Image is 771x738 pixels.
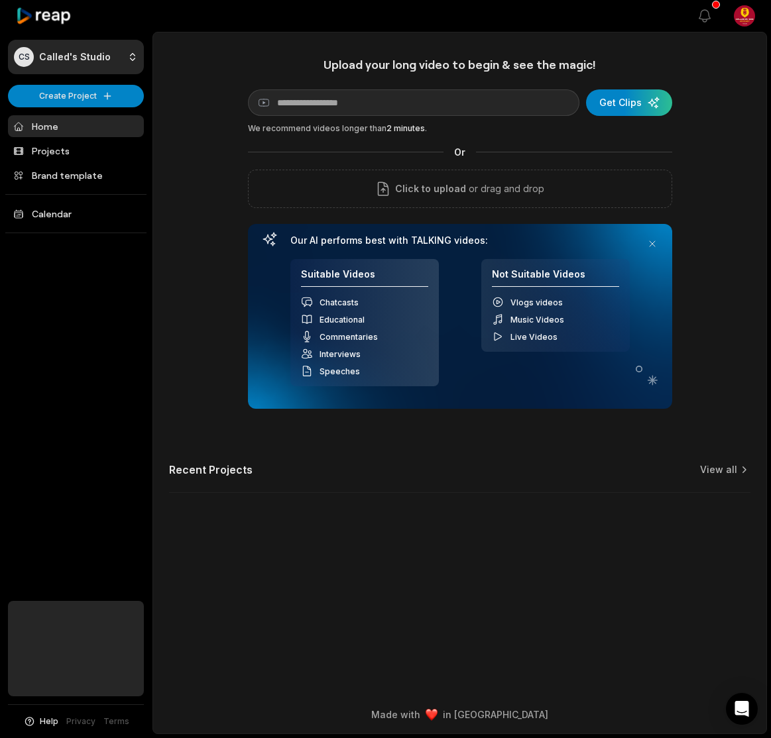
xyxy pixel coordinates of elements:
h2: Recent Projects [169,463,253,476]
a: Projects [8,140,144,162]
span: Chatcasts [320,297,359,307]
div: We recommend videos longer than . [248,123,672,134]
div: Made with in [GEOGRAPHIC_DATA] [165,708,754,721]
div: Open Intercom Messenger [726,693,758,725]
h1: Upload your long video to begin & see the magic! [248,57,672,72]
button: Help [23,715,58,727]
a: View all [700,463,737,476]
div: CS [14,47,34,67]
p: Called's Studio [39,51,111,63]
span: 2 minutes [386,123,425,133]
span: Commentaries [320,332,378,342]
span: Live Videos [510,332,558,342]
span: Interviews [320,349,361,359]
a: Privacy [66,715,95,727]
button: Create Project [8,85,144,107]
span: Or [444,145,476,159]
img: heart emoji [426,709,438,721]
a: Terms [103,715,129,727]
a: Calendar [8,203,144,225]
button: Get Clips [586,89,672,116]
h3: Our AI performs best with TALKING videos: [290,235,630,246]
span: Music Videos [510,315,564,325]
span: Help [40,715,58,727]
h4: Suitable Videos [301,268,428,288]
span: Speeches [320,366,360,376]
span: Educational [320,315,365,325]
a: Home [8,115,144,137]
span: Vlogs videos [510,297,563,307]
span: Click to upload [395,181,466,197]
p: or drag and drop [466,181,544,197]
h4: Not Suitable Videos [492,268,619,288]
a: Brand template [8,164,144,186]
